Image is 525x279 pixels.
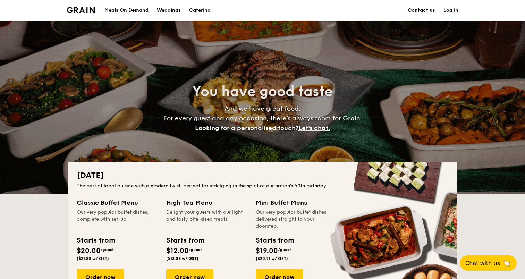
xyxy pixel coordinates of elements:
[163,105,362,132] span: And we have great food. For every guest and any occasion, there’s always room for Grain.
[166,198,247,208] div: High Tea Menu
[298,124,330,132] span: Let's chat.
[189,247,202,252] span: /guest
[101,247,114,252] span: /guest
[166,247,189,255] span: $12.00
[67,7,95,13] a: Logotype
[77,235,115,246] div: Starts from
[67,7,95,13] img: Grain
[256,247,278,255] span: $19.00
[192,83,333,100] span: You have good taste
[77,198,158,208] div: Classic Buffet Menu
[77,170,449,181] h2: [DATE]
[77,183,449,189] div: The best of local cuisine with a modern twist, perfect for indulging in the spirit of our nation’...
[460,255,517,271] button: Chat with us🦙
[195,124,298,132] span: Looking for a personalised touch?
[77,247,101,255] span: $20.00
[77,209,158,230] div: Our very popular buffet dishes, complete with set-up.
[77,256,109,261] span: ($21.80 w/ GST)
[166,256,198,261] span: ($13.08 w/ GST)
[256,256,288,261] span: ($20.71 w/ GST)
[256,198,337,208] div: Mini Buffet Menu
[256,235,294,246] div: Starts from
[278,247,291,252] span: /guest
[465,260,500,267] span: Chat with us
[503,259,511,267] span: 🦙
[166,235,204,246] div: Starts from
[256,209,337,230] div: Our very popular buffet dishes, delivered straight to your doorstep.
[166,209,247,230] div: Delight your guests with our light and tasty bite-sized treats.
